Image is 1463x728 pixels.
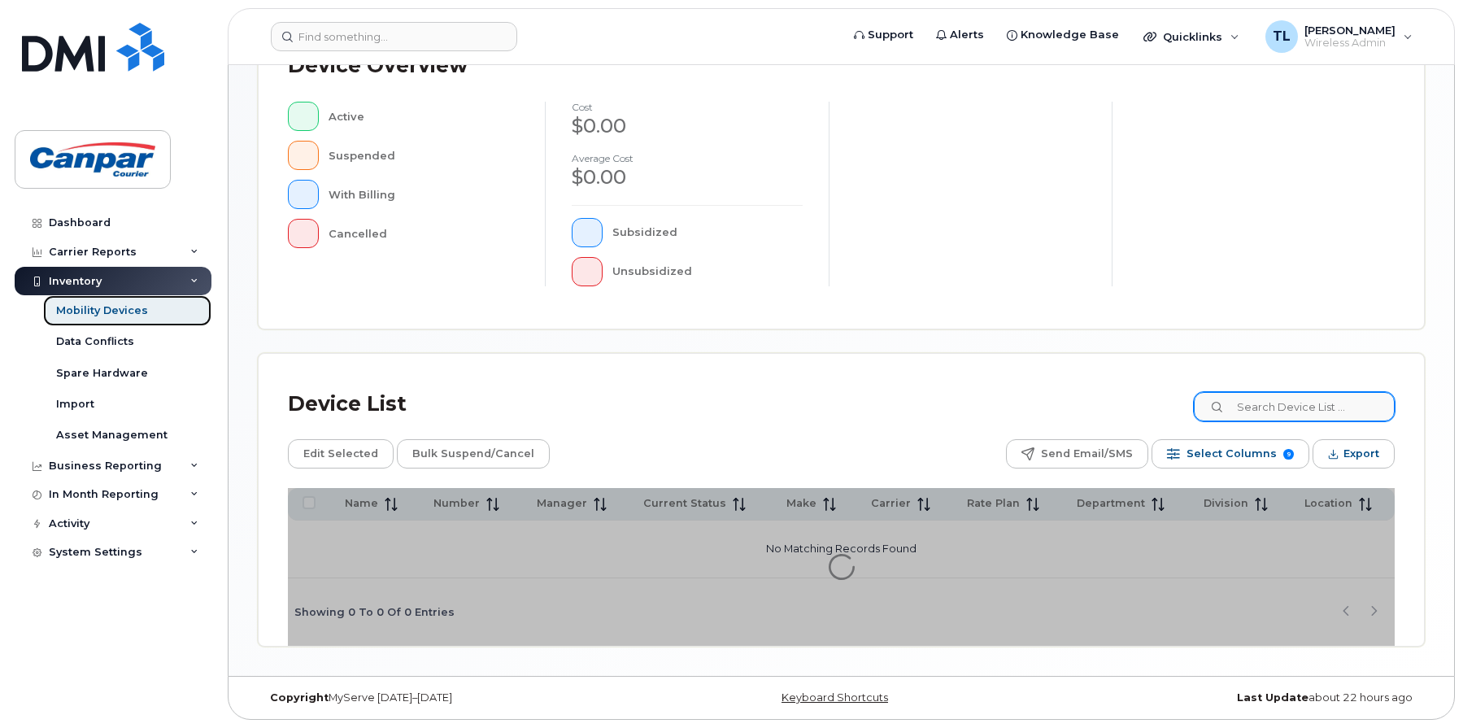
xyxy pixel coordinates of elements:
span: Export [1343,442,1379,466]
input: Search Device List ... [1194,392,1395,421]
h4: cost [572,102,802,112]
div: $0.00 [572,112,802,140]
span: Quicklinks [1163,30,1222,43]
a: Knowledge Base [995,19,1130,51]
span: Bulk Suspend/Cancel [412,442,534,466]
div: Device List [288,383,407,425]
span: Knowledge Base [1021,27,1119,43]
span: 9 [1283,449,1294,460]
button: Send Email/SMS [1006,439,1148,469]
span: Send Email/SMS [1041,442,1133,466]
div: about 22 hours ago [1036,691,1425,704]
span: Alerts [950,27,984,43]
div: Quicklinks [1132,20,1251,53]
div: With Billing [329,180,520,209]
span: Support [868,27,913,43]
a: Alerts [925,19,995,51]
strong: Copyright [270,691,329,704]
span: TL [1273,27,1291,46]
div: Device Overview [288,45,468,87]
div: Suspended [329,141,520,170]
div: MyServe [DATE]–[DATE] [258,691,647,704]
div: Unsubsidized [612,257,803,286]
button: Edit Selected [288,439,394,469]
button: Bulk Suspend/Cancel [397,439,550,469]
div: Tony Ladriere [1254,20,1424,53]
button: Export [1313,439,1395,469]
span: Edit Selected [303,442,378,466]
span: [PERSON_NAME] [1304,24,1396,37]
a: Keyboard Shortcuts [782,691,888,704]
button: Select Columns 9 [1152,439,1309,469]
div: Active [329,102,520,131]
div: $0.00 [572,163,802,191]
strong: Last Update [1237,691,1308,704]
div: Cancelled [329,219,520,248]
span: Select Columns [1187,442,1277,466]
input: Find something... [271,22,517,51]
a: Support [843,19,925,51]
div: Subsidized [612,218,803,247]
h4: Average cost [572,153,802,163]
span: Wireless Admin [1304,37,1396,50]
